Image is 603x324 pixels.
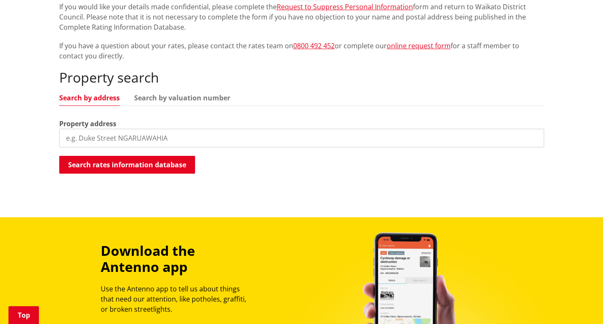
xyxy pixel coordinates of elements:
[59,41,544,61] p: If you have a question about your rates, please contact the rates team on or complete our for a s...
[101,284,254,314] p: Use the Antenno app to tell us about things that need our attention, like potholes, graffiti, or ...
[387,41,451,50] a: online request form
[59,69,544,86] h2: Property search
[59,129,544,147] input: e.g. Duke Street NGARUAWAHIA
[59,156,195,174] button: Search rates information database
[59,2,544,32] p: If you would like your details made confidential, please complete the form and return to Waikato ...
[101,243,254,275] h3: Download the Antenno app
[59,94,120,101] a: Search by address
[59,119,116,129] label: Property address
[8,306,39,324] a: Top
[277,2,413,11] a: Request to Suppress Personal Information
[134,94,230,101] a: Search by valuation number
[293,41,335,50] a: 0800 492 452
